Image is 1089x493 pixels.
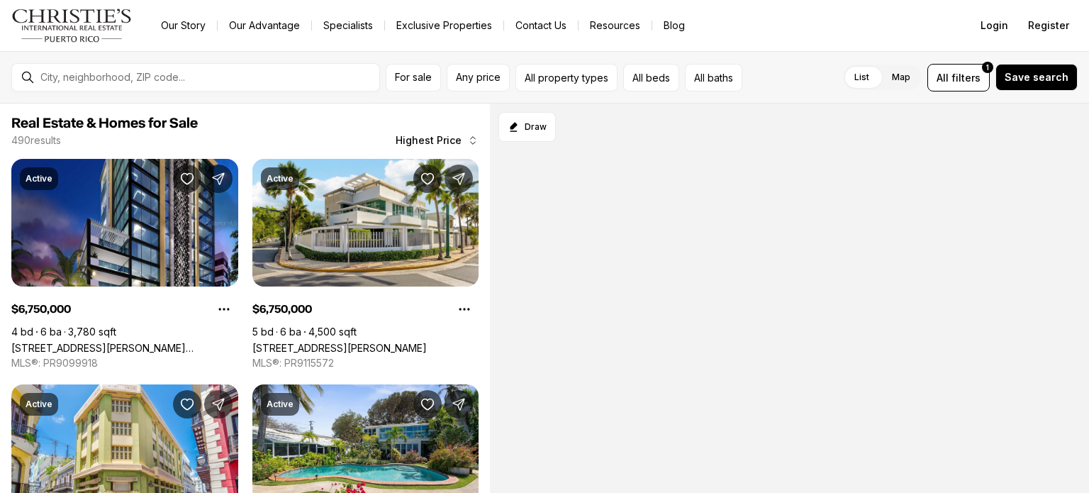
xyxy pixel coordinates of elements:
p: Active [26,399,52,410]
button: Allfilters1 [927,64,990,92]
span: 1 [986,62,989,73]
a: Specialists [312,16,384,35]
span: All [937,70,949,85]
button: Start drawing [498,112,556,142]
a: Resources [579,16,652,35]
button: Login [972,11,1017,40]
span: Any price [456,72,501,83]
a: Our Advantage [218,16,311,35]
button: Share Property [445,165,473,193]
span: For sale [395,72,432,83]
span: Register [1028,20,1069,31]
button: Contact Us [504,16,578,35]
p: 490 results [11,135,61,146]
button: All property types [515,64,618,92]
button: Save search [995,64,1078,91]
button: All baths [685,64,742,92]
button: Share Property [204,390,233,419]
a: Our Story [150,16,217,35]
p: Active [26,173,52,184]
button: Highest Price [387,126,487,155]
p: Active [267,173,294,184]
button: Any price [447,64,510,92]
p: Active [267,399,294,410]
button: Save Property: 2220 CALLE PARK BLVD [413,165,442,193]
img: logo [11,9,133,43]
span: filters [951,70,981,85]
button: Share Property [204,165,233,193]
button: Property options [210,295,238,323]
button: All beds [623,64,679,92]
label: Map [881,65,922,90]
button: Save Property: 251/253 TETUAN ST [173,390,201,419]
button: Save Property: 2 ALMENDRO [413,390,442,419]
a: Blog [652,16,696,35]
label: List [843,65,881,90]
span: Login [981,20,1008,31]
span: Save search [1005,72,1068,83]
button: Register [1020,11,1078,40]
button: Share Property [445,390,473,419]
span: Real Estate & Homes for Sale [11,116,198,131]
span: Highest Price [396,135,462,146]
button: Save Property: 1350 WILSON AVENUE #10-11-W [173,165,201,193]
a: 2220 CALLE PARK BLVD, SAN JUAN PR, 00913 [252,342,427,354]
a: Exclusive Properties [385,16,503,35]
button: For sale [386,64,441,92]
button: Property options [450,295,479,323]
a: 1350 WILSON AVENUE #10-11-W, SAN JUAN PR, 00907 [11,342,238,354]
